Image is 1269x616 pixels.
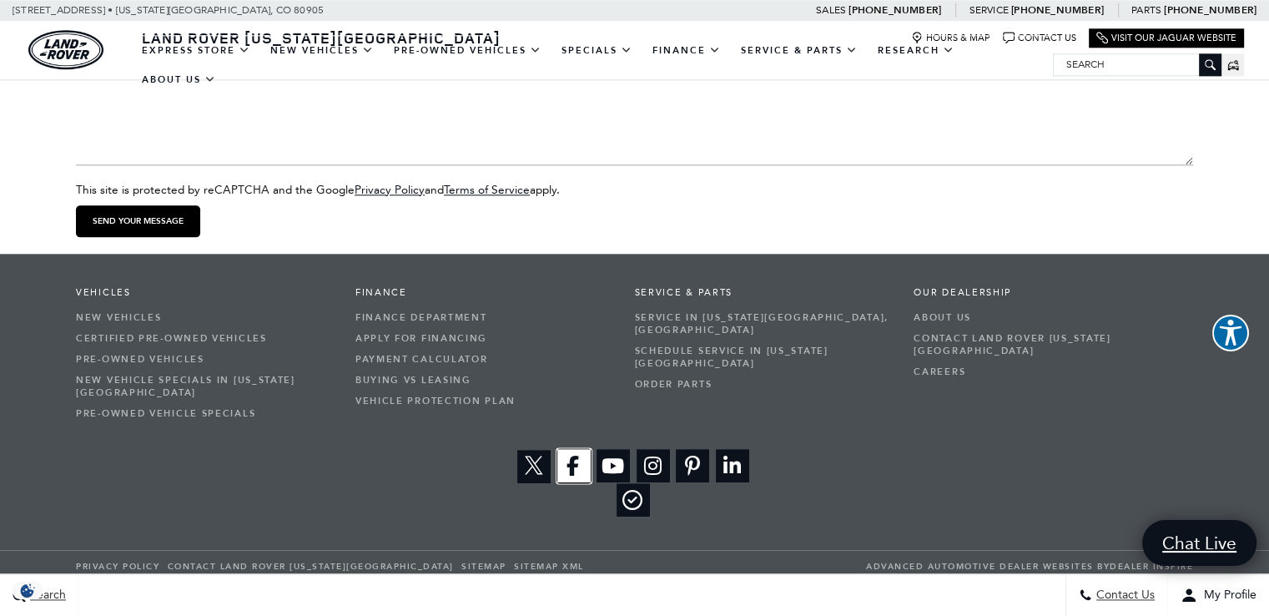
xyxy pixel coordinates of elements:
[731,36,868,65] a: Service & Parts
[355,183,425,196] a: Privacy Policy
[911,32,990,44] a: Hours & Map
[1092,588,1155,603] span: Contact Us
[1197,588,1256,603] span: My Profile
[76,307,330,328] a: New Vehicles
[355,370,610,391] a: Buying vs Leasing
[914,307,1168,328] a: About Us
[1003,32,1076,44] a: Contact Us
[866,558,1193,575] span: Advanced Automotive Dealer Websites by
[597,449,630,482] a: Open Youtube-play in a new window
[132,36,1053,94] nav: Main Navigation
[1096,32,1236,44] a: Visit Our Jaguar Website
[8,582,47,599] section: Click to Open Cookie Consent Modal
[28,30,103,69] a: land-rover
[76,328,330,349] a: Certified Pre-Owned Vehicles
[260,36,384,65] a: New Vehicles
[914,328,1168,361] a: Contact Land Rover [US_STATE][GEOGRAPHIC_DATA]
[8,582,47,599] img: Opt-Out Icon
[461,561,506,573] a: Sitemap
[76,349,330,370] a: Pre-Owned Vehicles
[676,449,709,482] a: Open Pinterest-p in a new window
[76,561,159,573] a: Privacy Policy
[637,449,670,482] a: Open Instagram in a new window
[76,205,200,237] input: Send your message
[355,391,610,412] a: Vehicle Protection Plan
[13,4,324,16] a: [STREET_ADDRESS] • [US_STATE][GEOGRAPHIC_DATA], CO 80905
[551,36,642,65] a: Specials
[132,28,511,48] a: Land Rover [US_STATE][GEOGRAPHIC_DATA]
[132,65,226,94] a: About Us
[76,183,560,196] small: This site is protected by reCAPTCHA and the Google and apply.
[969,4,1008,16] span: Service
[1154,532,1245,554] span: Chat Live
[76,403,330,424] a: Pre-Owned Vehicle Specials
[716,449,749,482] a: Open Linkedin in a new window
[816,4,846,16] span: Sales
[132,36,260,65] a: EXPRESS STORE
[1142,520,1256,566] a: Chat Live
[384,36,551,65] a: Pre-Owned Vehicles
[76,370,330,403] a: New Vehicle Specials in [US_STATE][GEOGRAPHIC_DATA]
[28,30,103,69] img: Land Rover
[355,349,610,370] a: Payment Calculator
[634,341,889,374] a: Schedule Service in [US_STATE][GEOGRAPHIC_DATA]
[557,449,591,482] a: Open Facebook in a new window
[1164,3,1256,17] a: [PHONE_NUMBER]
[355,307,610,328] a: Finance Department
[1110,561,1193,573] a: Dealer Inspire
[914,287,1168,299] span: Our Dealership
[634,307,889,341] a: Service in [US_STATE][GEOGRAPHIC_DATA], [GEOGRAPHIC_DATA]
[642,36,731,65] a: Finance
[1054,54,1221,74] input: Search
[76,65,1193,165] textarea: Message*
[634,374,889,395] a: Order Parts
[76,287,330,299] span: Vehicles
[1168,574,1269,616] button: Open user profile menu
[517,450,551,483] a: Open Twitter in a new window
[868,36,964,65] a: Research
[1011,3,1104,17] a: [PHONE_NUMBER]
[1212,315,1249,351] button: Explore your accessibility options
[514,561,584,573] a: Sitemap XML
[849,3,941,17] a: [PHONE_NUMBER]
[1212,315,1249,355] aside: Accessibility Help Desk
[444,183,530,196] a: Terms of Service
[355,328,610,349] a: Apply for Financing
[355,287,610,299] span: Finance
[634,287,889,299] span: Service & Parts
[168,561,454,573] a: Contact Land Rover [US_STATE][GEOGRAPHIC_DATA]
[142,28,501,48] span: Land Rover [US_STATE][GEOGRAPHIC_DATA]
[914,361,1168,382] a: Careers
[1131,4,1161,16] span: Parts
